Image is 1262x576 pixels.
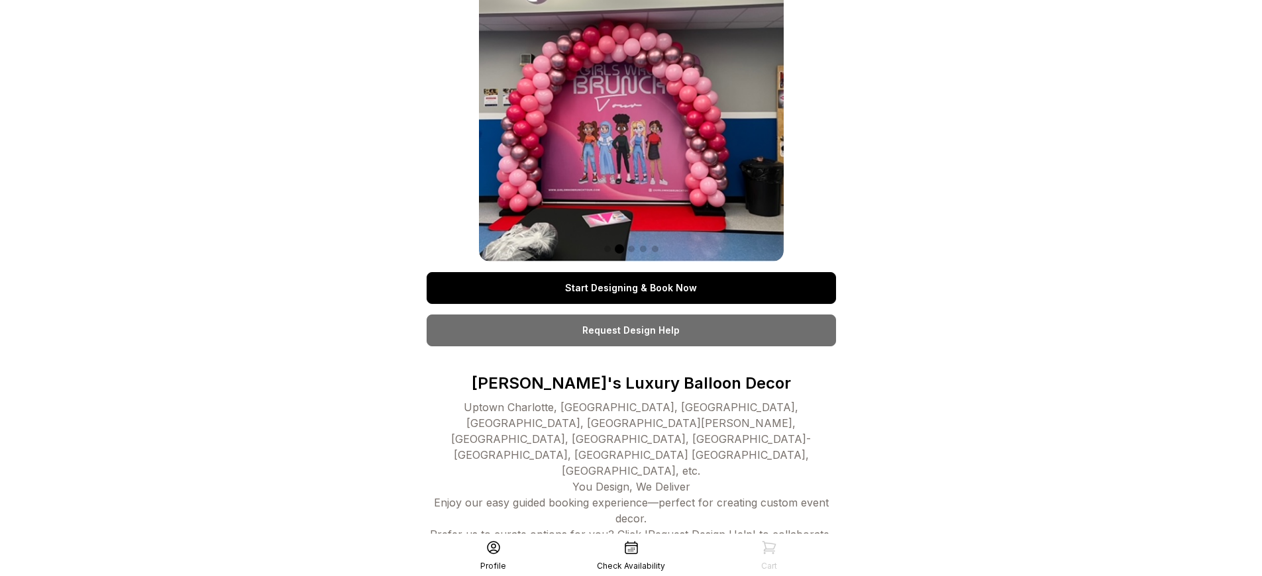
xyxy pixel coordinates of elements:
[597,561,665,571] div: Check Availability
[427,373,836,394] p: [PERSON_NAME]'s Luxury Balloon Decor
[480,561,506,571] div: Profile
[427,272,836,304] a: Start Designing & Book Now
[427,314,836,346] a: Request Design Help
[427,399,836,574] div: Uptown Charlotte, [GEOGRAPHIC_DATA], [GEOGRAPHIC_DATA], [GEOGRAPHIC_DATA], [GEOGRAPHIC_DATA][PERS...
[761,561,777,571] div: Cart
